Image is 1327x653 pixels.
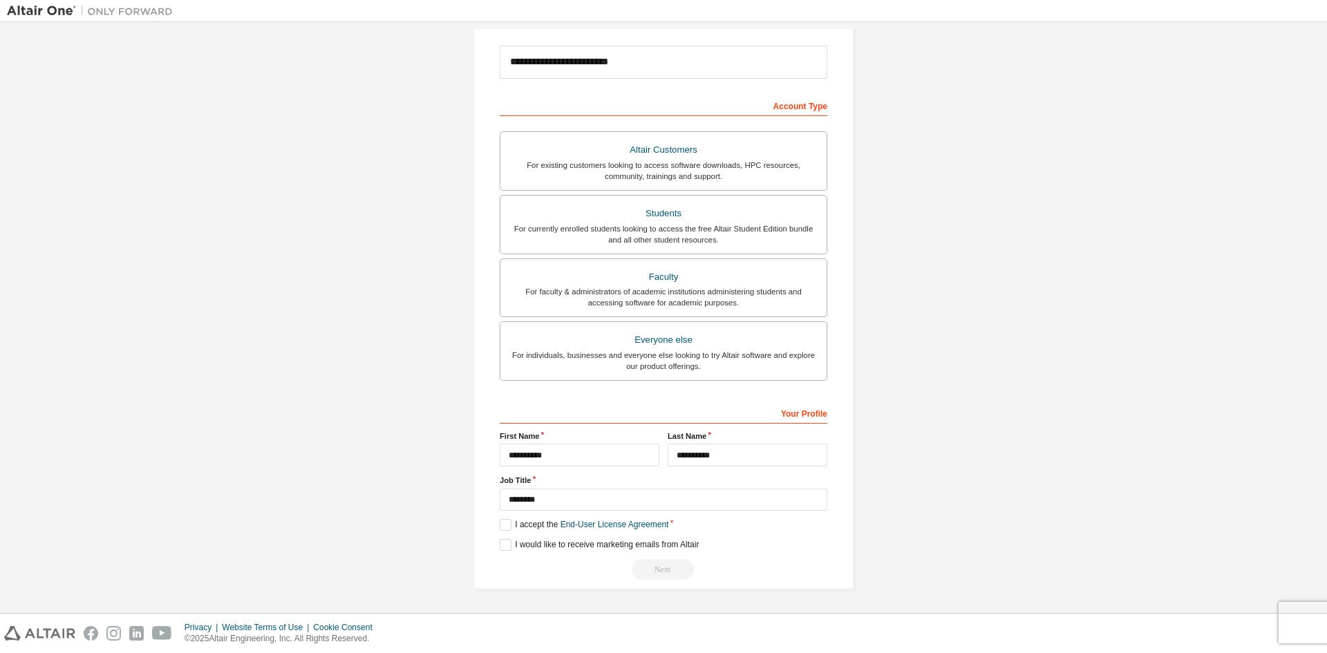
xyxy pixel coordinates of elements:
label: I accept the [500,519,668,531]
div: Your Profile [500,401,827,424]
div: Students [509,204,818,223]
img: linkedin.svg [129,626,144,641]
img: altair_logo.svg [4,626,75,641]
div: Everyone else [509,330,818,350]
div: Faculty [509,267,818,287]
div: For individuals, businesses and everyone else looking to try Altair software and explore our prod... [509,350,818,372]
div: Account Type [500,94,827,116]
div: Altair Customers [509,140,818,160]
p: © 2025 Altair Engineering, Inc. All Rights Reserved. [185,633,381,645]
label: Job Title [500,475,827,486]
div: Cookie Consent [313,622,380,633]
a: End-User License Agreement [561,520,669,529]
div: For faculty & administrators of academic institutions administering students and accessing softwa... [509,286,818,308]
div: Read and acccept EULA to continue [500,559,827,580]
img: instagram.svg [106,626,121,641]
label: First Name [500,430,659,442]
div: For currently enrolled students looking to access the free Altair Student Edition bundle and all ... [509,223,818,245]
div: Privacy [185,622,222,633]
div: Website Terms of Use [222,622,313,633]
div: For existing customers looking to access software downloads, HPC resources, community, trainings ... [509,160,818,182]
label: Last Name [668,430,827,442]
img: youtube.svg [152,626,172,641]
img: facebook.svg [84,626,98,641]
img: Altair One [7,4,180,18]
label: I would like to receive marketing emails from Altair [500,539,699,551]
